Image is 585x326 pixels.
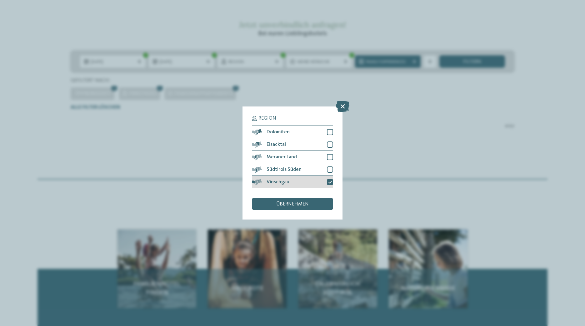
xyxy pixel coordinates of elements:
[267,167,302,172] span: Südtirols Süden
[267,130,290,135] span: Dolomiten
[267,155,297,160] span: Meraner Land
[276,202,309,207] span: übernehmen
[267,142,286,147] span: Eisacktal
[258,116,276,121] span: Region
[267,180,289,185] span: Vinschgau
